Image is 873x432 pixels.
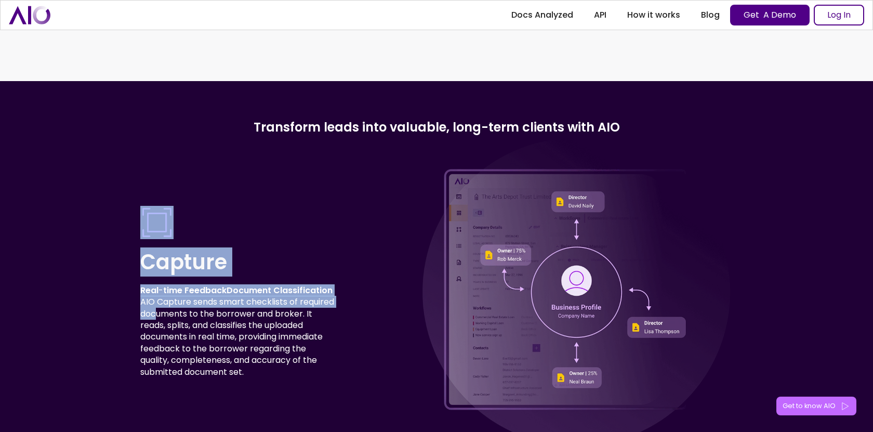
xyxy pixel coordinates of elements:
[617,6,691,24] a: How it works
[9,6,50,24] a: home
[140,119,733,136] h4: Transform leads into valuable, long-term clients with AIO
[140,284,158,296] strong: Real
[184,284,333,296] strong: FeedbackDocument Classification
[584,6,617,24] a: API
[501,6,584,24] a: Docs Analyzed
[140,247,335,277] h2: Capture
[783,401,836,411] div: Get to know AIO
[691,6,730,24] a: Blog
[163,284,182,296] strong: time
[730,5,810,25] a: Get A Demo
[140,285,335,378] p: - AIO Capture sends smart checklists of required documents to the borrower and broker. It reads, ...
[814,5,864,25] a: Log In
